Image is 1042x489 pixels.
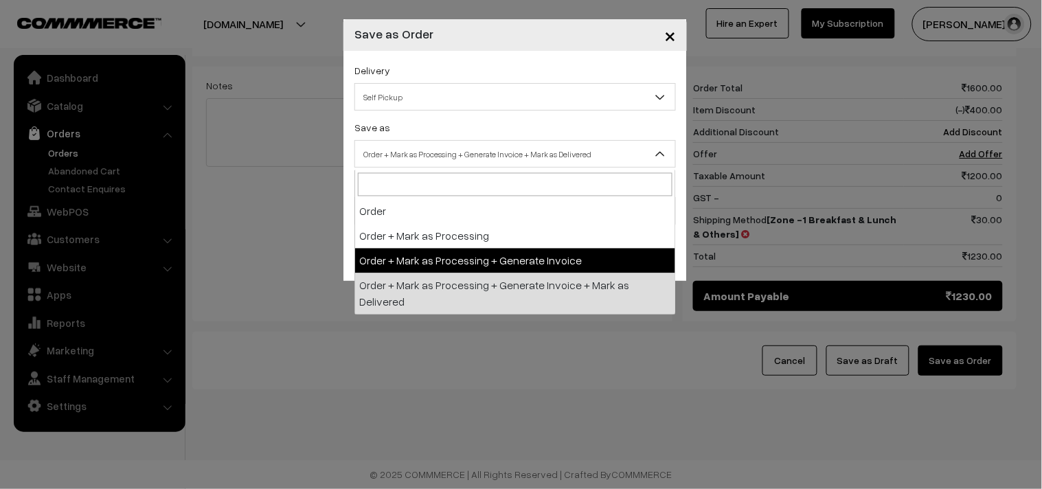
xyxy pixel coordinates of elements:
span: Order + Mark as Processing + Generate Invoice + Mark as Delivered [355,142,675,166]
label: Delivery [354,63,390,78]
span: Self Pickup [355,85,675,109]
button: Close [653,14,687,56]
span: Order + Mark as Processing + Generate Invoice + Mark as Delivered [354,140,676,168]
h4: Save as Order [354,25,433,43]
span: × [664,22,676,47]
label: Save as [354,120,390,135]
li: Order + Mark as Processing + Generate Invoice [355,249,675,273]
span: Self Pickup [354,83,676,111]
li: Order [355,199,675,224]
li: Order + Mark as Processing [355,224,675,249]
li: Order + Mark as Processing + Generate Invoice + Mark as Delivered [355,273,675,315]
